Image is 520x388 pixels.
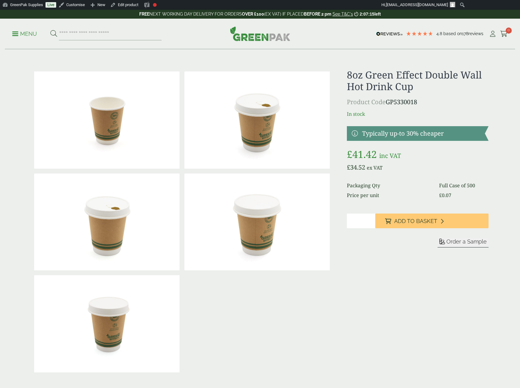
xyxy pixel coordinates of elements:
span: Based on [443,31,462,36]
img: REVIEWS.io [376,32,403,36]
span: ex VAT [367,164,383,171]
dt: Price per unit [347,192,432,199]
img: 8oz Green Effect Double Wall Hot Drink Cup With Lid V5 [184,71,330,169]
span: inc VAT [379,152,401,160]
dd: Full Case of 500 [439,182,488,189]
span: left [374,12,381,16]
span: 4.8 [436,31,443,36]
span: 0 [506,27,512,34]
button: Order a Sample [438,238,489,247]
bdi: 34.52 [347,163,365,171]
a: Menu [12,30,37,36]
h1: 8oz Green Effect Double Wall Hot Drink Cup [347,69,488,93]
span: 2:07:15 [360,12,374,16]
img: 12oz Green Effect Double Wall Hot Drink Cup With Lid V4 [34,275,180,372]
a: See T&C's [333,12,353,16]
a: Live [45,2,56,8]
a: 0 [500,29,508,38]
button: Add to Basket [375,214,489,228]
p: GP5330018 [347,97,488,107]
span: 178 [462,31,468,36]
strong: BEFORE 2 pm [304,12,331,16]
span: Order a Sample [446,238,487,245]
bdi: 0.07 [439,192,451,199]
img: 8oz Green Effect Double Wall Cup [34,71,180,169]
p: In stock [347,110,488,118]
img: 8oz Green Effect Double Wall Hot Drink Cup With Lid V6 [34,174,180,271]
img: 8oz Green Effect Double Wall Hot Drink Cup With Lid [184,174,330,271]
bdi: 41.42 [347,148,377,161]
span: Product Code [347,98,386,106]
dt: Packaging Qty [347,182,432,189]
span: reviews [468,31,483,36]
div: 4.78 Stars [406,31,433,36]
span: £ [347,163,350,171]
img: GreenPak Supplies [230,26,290,41]
strong: OVER £100 [242,12,264,16]
span: Add to Basket [394,218,437,225]
span: £ [439,192,442,199]
span: [EMAIL_ADDRESS][DOMAIN_NAME] [386,2,448,7]
strong: FREE [139,12,149,16]
i: Cart [500,31,508,37]
div: Focus keyphrase not set [153,3,157,7]
p: Menu [12,30,37,38]
i: My Account [489,31,496,37]
span: £ [347,148,352,161]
